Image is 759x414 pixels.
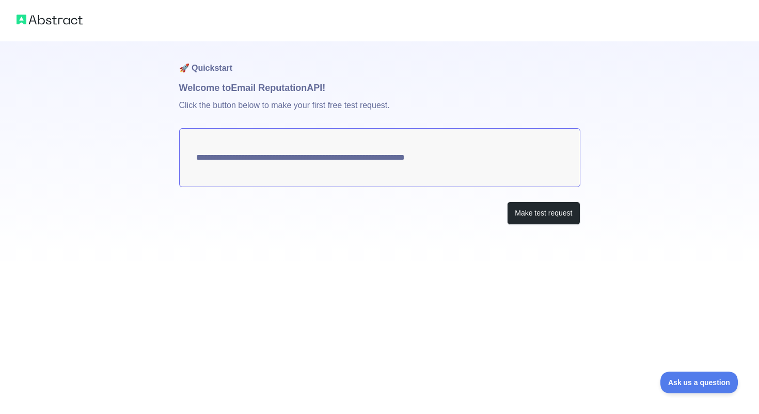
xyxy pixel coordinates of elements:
h1: 🚀 Quickstart [179,41,580,81]
img: Abstract logo [17,12,83,27]
h1: Welcome to Email Reputation API! [179,81,580,95]
p: Click the button below to make your first free test request. [179,95,580,128]
button: Make test request [507,202,580,225]
iframe: Toggle Customer Support [660,372,738,393]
